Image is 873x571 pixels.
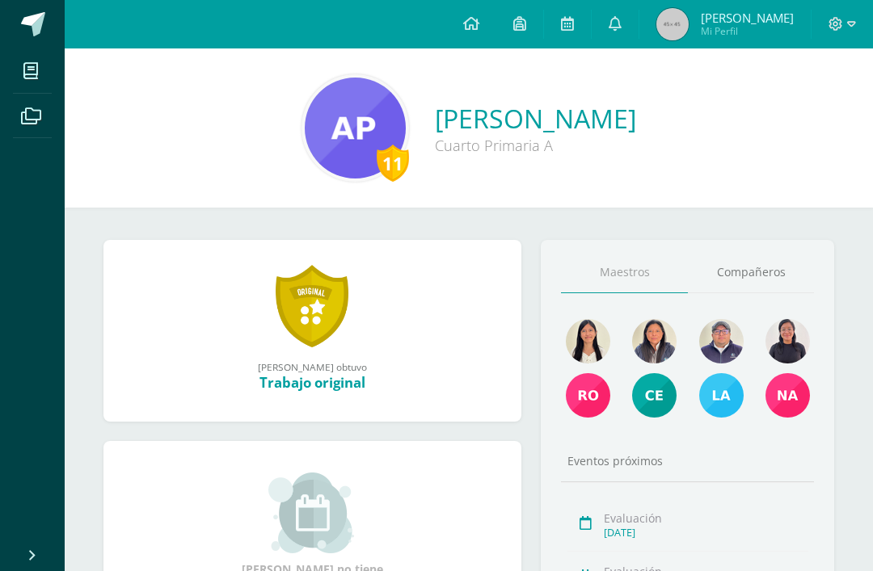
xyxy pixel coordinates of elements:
a: Maestros [561,252,688,293]
img: event_small.png [268,472,356,553]
img: 2a26b530fdc26199fa875394b15eb4ff.png [566,319,610,363]
div: Trabajo original [120,373,506,392]
span: [PERSON_NAME] [701,10,794,26]
img: 0f0311ae028c6e99df68d7ca5ae78f7e.png [305,78,406,178]
img: 03bedc8e89e9ad7d908873b386a18aa1.png [765,373,810,418]
div: [PERSON_NAME] obtuvo [120,360,506,373]
img: f83fa454dfb586b3050f637a11267492.png [632,373,677,418]
a: Compañeros [688,252,815,293]
img: 041e67bb1815648f1c28e9f895bf2be1.png [765,319,810,363]
img: f2596fff22ce10e3356730cf971142ab.png [699,319,744,363]
div: 11 [377,145,409,182]
div: [DATE] [604,526,808,540]
img: 45x45 [656,8,689,40]
img: 5b128c088b3bc6462d39a613088c2279.png [566,373,610,418]
div: Eventos próximos [561,453,814,468]
div: Cuarto Primaria A [435,136,636,155]
img: d1743a41237682a7a2aaad5eb7657aa7.png [632,319,677,363]
div: Evaluación [604,510,808,526]
img: 1d590c228f40fe2b68d3a2493c565dcc.png [699,373,744,418]
span: Mi Perfil [701,24,794,38]
a: [PERSON_NAME] [435,101,636,136]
